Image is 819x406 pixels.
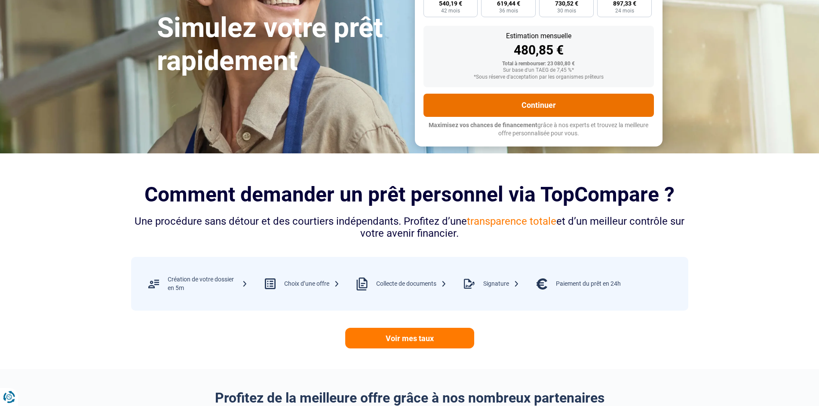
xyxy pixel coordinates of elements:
[430,61,647,67] div: Total à rembourser: 23 080,80 €
[376,280,447,288] div: Collecte de documents
[497,0,520,6] span: 619,44 €
[556,280,621,288] div: Paiement du prêt en 24h
[284,280,340,288] div: Choix d’une offre
[557,8,576,13] span: 30 mois
[345,328,474,348] a: Voir mes taux
[430,67,647,73] div: Sur base d'un TAEG de 7,45 %*
[441,8,460,13] span: 42 mois
[157,12,405,78] h1: Simulez votre prêt rapidement
[613,0,636,6] span: 897,33 €
[131,215,688,240] div: Une procédure sans détour et des courtiers indépendants. Profitez d’une et d’un meilleur contrôle...
[430,33,647,40] div: Estimation mensuelle
[615,8,634,13] span: 24 mois
[423,121,654,138] p: grâce à nos experts et trouvez la meilleure offre personnalisée pour vous.
[555,0,578,6] span: 730,52 €
[467,215,556,227] span: transparence totale
[439,0,462,6] span: 540,19 €
[430,44,647,57] div: 480,85 €
[483,280,519,288] div: Signature
[423,94,654,117] button: Continuer
[131,183,688,206] h2: Comment demander un prêt personnel via TopCompare ?
[430,74,647,80] div: *Sous réserve d'acceptation par les organismes prêteurs
[131,390,688,406] h2: Profitez de la meilleure offre grâce à nos nombreux partenaires
[429,122,537,128] span: Maximisez vos chances de financement
[168,275,248,292] div: Création de votre dossier en 5m
[499,8,518,13] span: 36 mois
